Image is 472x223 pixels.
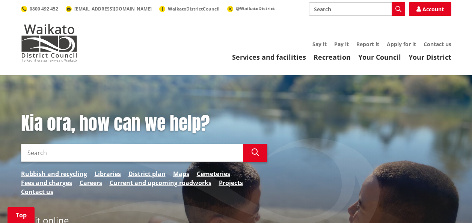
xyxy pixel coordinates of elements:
[314,53,351,62] a: Recreation
[424,41,451,48] a: Contact us
[21,187,53,196] a: Contact us
[30,6,58,12] span: 0800 492 452
[358,53,401,62] a: Your Council
[74,6,152,12] span: [EMAIL_ADDRESS][DOMAIN_NAME]
[21,6,58,12] a: 0800 492 452
[197,169,230,178] a: Cemeteries
[312,41,327,48] a: Say it
[21,24,77,62] img: Waikato District Council - Te Kaunihera aa Takiwaa o Waikato
[110,178,211,187] a: Current and upcoming roadworks
[356,41,379,48] a: Report it
[21,144,243,162] input: Search input
[66,6,152,12] a: [EMAIL_ADDRESS][DOMAIN_NAME]
[8,207,35,223] a: Top
[168,6,220,12] span: WaikatoDistrictCouncil
[409,2,451,16] a: Account
[159,6,220,12] a: WaikatoDistrictCouncil
[219,178,243,187] a: Projects
[227,5,275,12] a: @WaikatoDistrict
[80,178,102,187] a: Careers
[21,113,267,134] h1: Kia ora, how can we help?
[409,53,451,62] a: Your District
[236,5,275,12] span: @WaikatoDistrict
[21,169,87,178] a: Rubbish and recycling
[21,178,72,187] a: Fees and charges
[128,169,166,178] a: District plan
[95,169,121,178] a: Libraries
[334,41,349,48] a: Pay it
[387,41,416,48] a: Apply for it
[173,169,189,178] a: Maps
[232,53,306,62] a: Services and facilities
[309,2,405,16] input: Search input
